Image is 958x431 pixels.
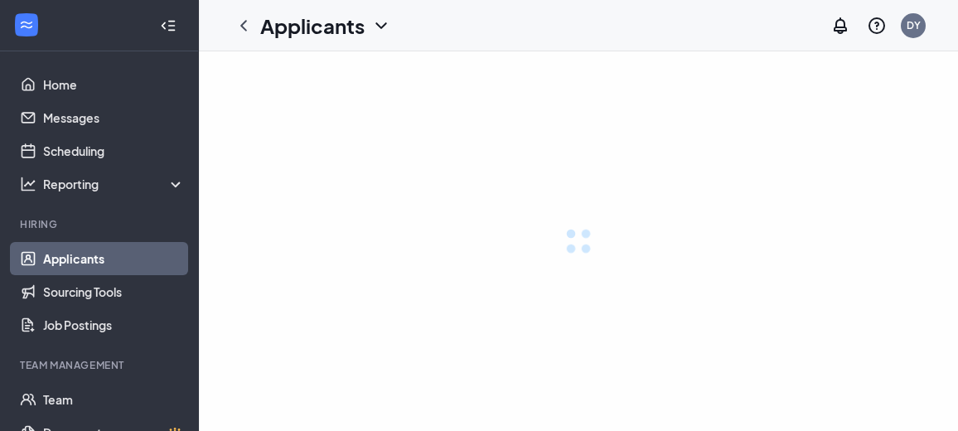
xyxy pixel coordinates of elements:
svg: Analysis [20,176,36,192]
svg: ChevronLeft [234,16,254,36]
a: Scheduling [43,134,185,167]
div: Reporting [43,176,186,192]
svg: Collapse [160,17,177,34]
div: Team Management [20,358,181,372]
svg: ChevronDown [371,16,391,36]
a: Home [43,68,185,101]
svg: QuestionInfo [867,16,887,36]
a: Job Postings [43,308,185,341]
div: DY [907,18,921,32]
svg: WorkstreamLogo [18,17,35,33]
a: Messages [43,101,185,134]
svg: Notifications [830,16,850,36]
a: Applicants [43,242,185,275]
a: Team [43,383,185,416]
a: Sourcing Tools [43,275,185,308]
h1: Applicants [260,12,365,40]
div: Hiring [20,217,181,231]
